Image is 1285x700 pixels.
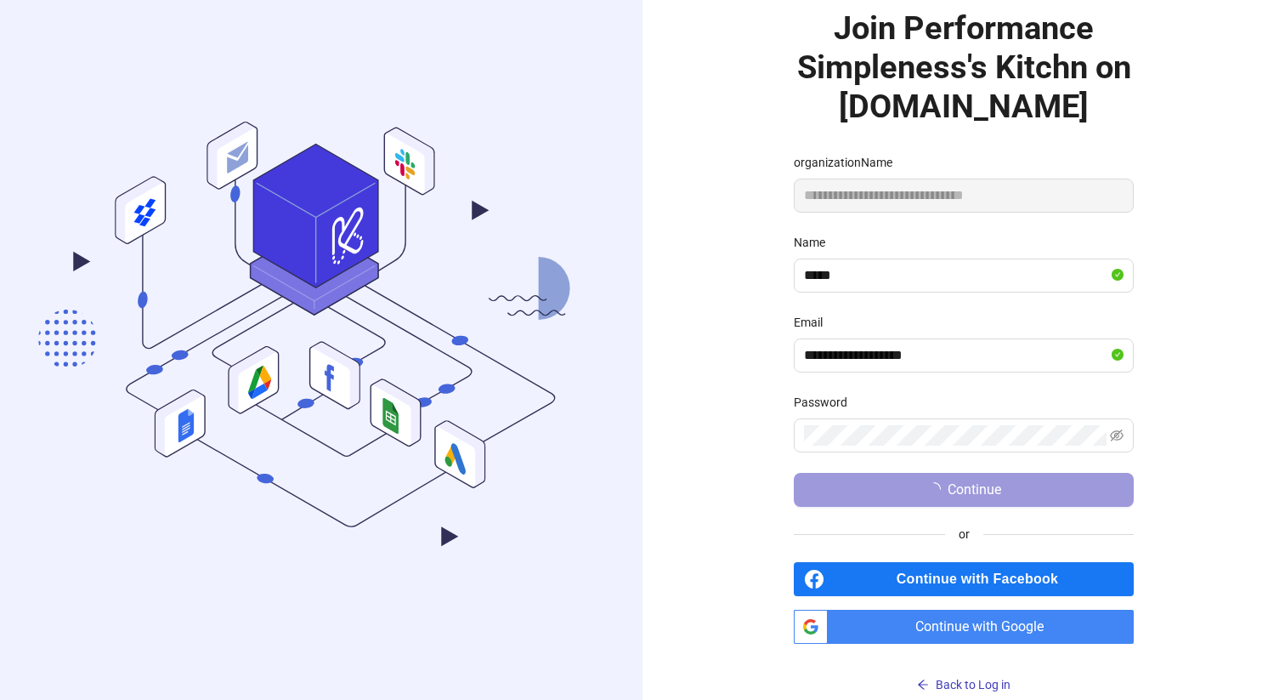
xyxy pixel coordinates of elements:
[794,179,1134,213] input: organizationName
[926,481,942,497] span: loading
[794,644,1134,698] a: Back to Log in
[835,610,1134,644] span: Continue with Google
[936,678,1010,691] span: Back to Log in
[794,313,834,332] label: Email
[917,679,929,691] span: arrow-left
[794,610,1134,644] a: Continue with Google
[794,393,858,412] label: Password
[794,473,1134,507] button: Continue
[804,345,1108,366] input: Email
[794,153,903,172] label: organizationName
[794,562,1134,596] a: Continue with Facebook
[1110,429,1124,442] span: eye-invisible
[794,9,1134,126] h1: Join Performance Simpleness's Kitchn on [DOMAIN_NAME]
[804,425,1107,446] input: Password
[794,233,836,252] label: Name
[831,562,1134,596] span: Continue with Facebook
[945,525,983,543] span: or
[948,482,1001,498] span: Continue
[794,671,1134,698] button: Back to Log in
[804,265,1108,286] input: Name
